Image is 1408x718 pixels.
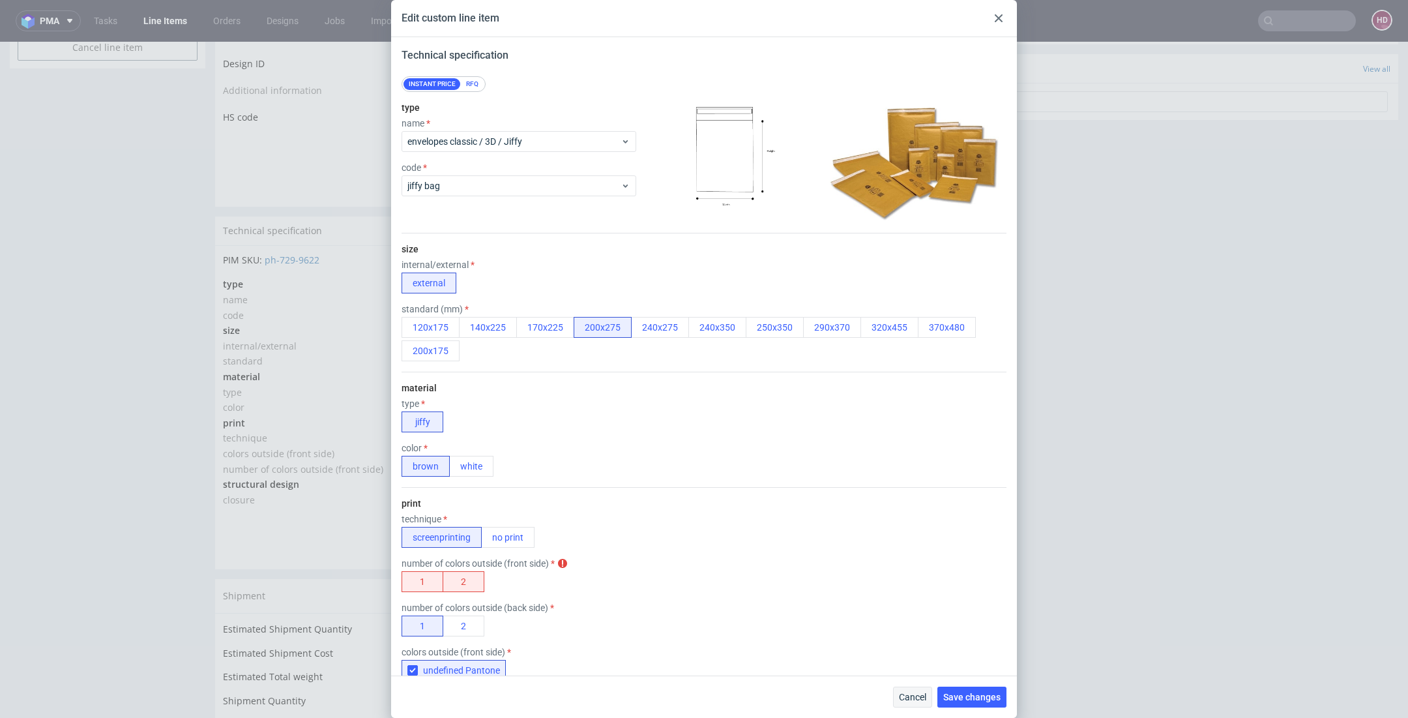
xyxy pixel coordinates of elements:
td: Unknown [499,604,787,628]
td: type [223,235,505,250]
span: undefined Pantone [418,665,500,676]
td: standard [223,312,505,327]
label: size [402,244,418,254]
button: screenprinting [402,527,482,548]
label: code [402,162,427,173]
span: brown [508,359,536,372]
button: 290x370 [803,317,861,338]
button: external [402,273,456,293]
span: 200x275 mm [508,313,561,325]
button: Save changes [937,687,1006,708]
label: colors outside (front side) [402,647,511,657]
td: Shipment Quantity [223,651,499,676]
button: Cancel [893,687,932,708]
span: jiffy bag [508,267,543,280]
label: material [402,383,437,393]
button: brown [402,456,450,477]
td: size [223,281,505,297]
td: structural design [223,435,505,451]
td: Design ID [223,12,448,41]
td: HS code [223,65,448,85]
button: 170x225 [516,317,574,338]
a: ph-729-9622 [265,212,319,224]
label: technique [402,514,447,524]
span: jiffy [508,344,524,357]
span: envelopes classic / 3D / Jiffy [508,252,628,264]
td: material [223,327,505,343]
button: 320x455 [860,317,918,338]
button: 250x350 [746,317,804,338]
td: code [223,266,505,282]
button: Send to VMA [709,479,779,497]
button: jiffy [402,411,443,432]
button: 2 [443,571,484,592]
img: envelopes-classic-3d-jiffy--jiffy-bag--photo-min.jpg [824,102,1006,223]
label: internal/external [402,260,475,270]
td: internal/external [223,297,505,312]
label: type [402,398,425,409]
button: 120x175 [402,317,460,338]
button: 370x480 [918,317,976,338]
span: jiffy bag [407,179,621,192]
input: Type to create new task [829,50,1388,70]
td: Estimated Total weight [223,627,499,651]
td: Additional information [223,41,448,65]
div: Shipment [215,537,795,571]
td: name [223,250,505,266]
span: 1 x adhesive strip [508,452,585,464]
button: no print [481,527,535,548]
button: 1 [402,616,443,636]
td: type [223,343,505,359]
span: external [508,298,544,310]
span: envelopes classic / 3D / Jiffy [407,135,621,148]
label: standard (mm) [402,304,469,314]
button: 1 [402,571,443,592]
span: undefined-pantone [508,406,593,418]
span: Save changes [943,693,1001,702]
a: Download PDF [630,473,709,502]
span: 2 [508,421,514,434]
td: 1 [499,651,787,676]
button: 240x350 [688,317,746,338]
button: 200x175 [402,340,460,361]
td: Shipment Type [223,675,499,699]
td: Estimated Shipment Quantity [223,580,499,604]
span: screenprinting [508,390,573,402]
button: 200x275 [574,317,632,338]
td: number of colors outside (front side) [223,420,505,436]
button: 240x275 [631,317,689,338]
label: name [402,118,430,128]
td: technique [223,389,505,404]
button: white [449,456,493,477]
td: package [499,675,787,699]
label: type [402,102,420,113]
button: Save [716,103,787,121]
td: colors outside (front side) [223,404,505,420]
div: Technical specification [215,175,795,203]
span: Technical specification [402,49,508,61]
td: closure [223,451,505,466]
td: 0 kg [499,627,787,651]
span: Tasks [827,20,851,33]
label: print [402,498,421,509]
td: print [223,374,505,389]
button: 140x225 [459,317,517,338]
td: Estimated Shipment Cost [223,604,499,628]
a: Edit specification [712,183,787,196]
button: Manage shipments [700,545,787,563]
img: envelopes-classic-3d-jiffy--jiffy-bag--infographic.png [660,97,805,228]
div: PIM SKU: [223,212,787,225]
a: View all [1363,22,1390,33]
span: Cancel [899,693,926,702]
label: color [402,443,428,453]
button: Send Production Dates Email [665,129,787,147]
div: RFQ [461,78,484,90]
label: number of colors outside (front side) [402,558,555,569]
td: color [223,358,505,374]
td: Unknown [499,580,787,604]
button: undefined Pantone [402,660,506,681]
button: 2 [443,616,484,636]
div: Edit custom line item [402,11,499,25]
label: number of colors outside (back side) [402,603,554,613]
div: Instant price [403,78,461,90]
